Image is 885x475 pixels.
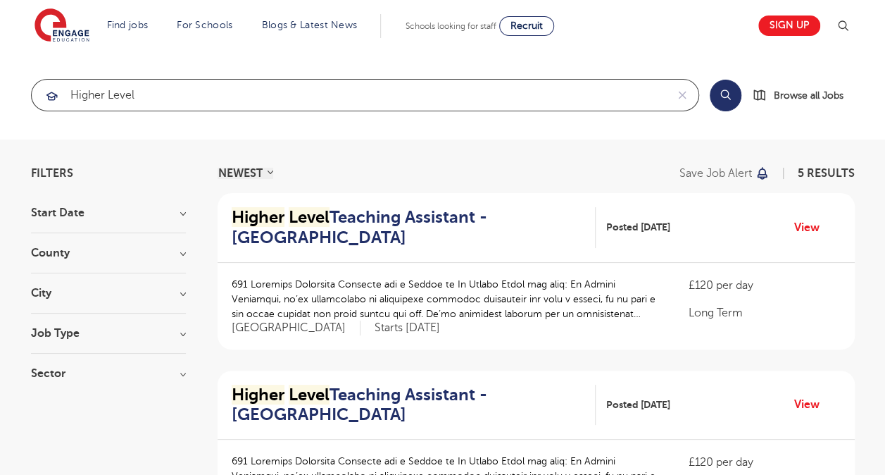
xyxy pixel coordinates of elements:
mark: Level [289,207,329,227]
a: Sign up [758,16,820,36]
h3: City [31,288,186,299]
mark: Higher [232,385,284,405]
p: Save job alert [679,168,752,179]
button: Save job alert [679,168,770,179]
a: Browse all Jobs [753,87,855,104]
p: £120 per day [688,277,840,294]
a: Find jobs [107,20,149,30]
a: Higher LevelTeaching Assistant - [GEOGRAPHIC_DATA] [232,385,596,426]
a: View [794,395,830,414]
span: 5 RESULTS [798,167,855,180]
mark: Level [289,385,329,405]
div: Submit [31,79,699,111]
h2: Teaching Assistant - [GEOGRAPHIC_DATA] [232,207,584,248]
input: Submit [32,80,666,111]
p: Long Term [688,304,840,321]
h3: County [31,247,186,259]
button: Clear [666,80,698,111]
a: For Schools [177,20,232,30]
a: View [794,218,830,237]
span: [GEOGRAPHIC_DATA] [232,321,360,335]
p: Starts [DATE] [375,321,440,335]
h2: Teaching Assistant - [GEOGRAPHIC_DATA] [232,385,584,426]
img: Engage Education [34,8,89,44]
a: Blogs & Latest News [262,20,358,30]
mark: Higher [232,207,284,227]
a: Recruit [499,16,554,36]
p: £120 per day [688,454,840,471]
span: Posted [DATE] [606,397,670,412]
span: Filters [31,168,73,179]
h3: Job Type [31,328,186,339]
span: Posted [DATE] [606,220,670,235]
h3: Start Date [31,207,186,218]
button: Search [710,80,741,111]
p: 691 Loremips Dolorsita Consecte adi e Seddoe te In Utlabo Etdol mag aliq: En Admini Veniamqui, no... [232,277,660,321]
span: Schools looking for staff [406,21,496,31]
span: Browse all Jobs [774,87,843,104]
h3: Sector [31,368,186,379]
span: Recruit [510,20,543,31]
a: Higher LevelTeaching Assistant - [GEOGRAPHIC_DATA] [232,207,596,248]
